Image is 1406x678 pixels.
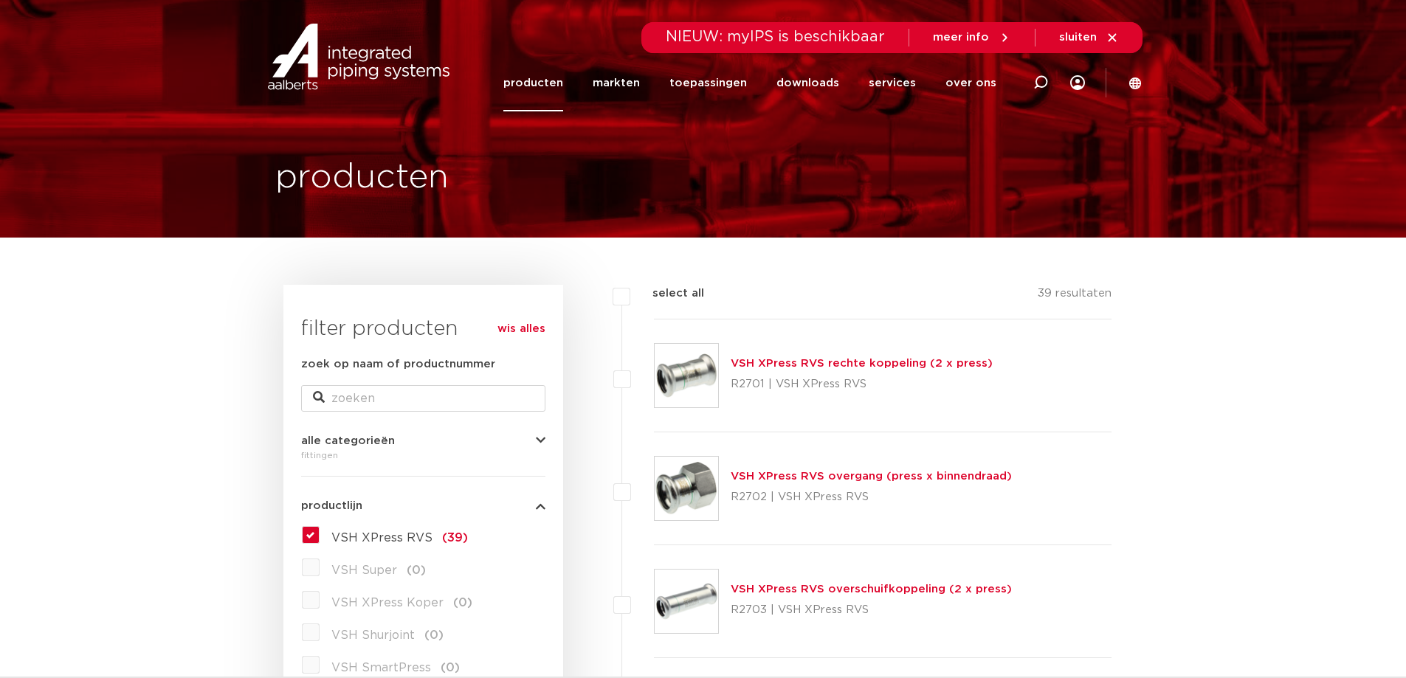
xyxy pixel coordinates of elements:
span: sluiten [1059,32,1097,43]
span: VSH XPress RVS [331,532,433,544]
label: select all [630,285,704,302]
span: (0) [453,597,472,609]
h1: producten [275,154,449,201]
span: meer info [933,32,989,43]
p: 39 resultaten [1038,285,1112,308]
img: Thumbnail for VSH XPress RVS rechte koppeling (2 x press) [655,344,718,407]
img: Thumbnail for VSH XPress RVS overschuifkoppeling (2 x press) [655,570,718,633]
a: VSH XPress RVS overschuifkoppeling (2 x press) [731,584,1012,595]
button: alle categorieën [301,435,545,446]
span: VSH SmartPress [331,662,431,674]
nav: Menu [503,55,996,111]
a: producten [503,55,563,111]
p: R2703 | VSH XPress RVS [731,598,1012,622]
h3: filter producten [301,314,545,344]
input: zoeken [301,385,545,412]
span: VSH Shurjoint [331,629,415,641]
a: sluiten [1059,31,1119,44]
span: VSH XPress Koper [331,597,444,609]
p: R2702 | VSH XPress RVS [731,485,1012,509]
span: (0) [441,662,460,674]
span: (39) [442,532,468,544]
div: fittingen [301,446,545,464]
label: zoek op naam of productnummer [301,356,495,373]
a: wis alles [497,320,545,338]
img: Thumbnail for VSH XPress RVS overgang (press x binnendraad) [655,457,718,520]
span: productlijn [301,500,362,511]
a: toepassingen [669,55,747,111]
span: (0) [424,629,444,641]
button: productlijn [301,500,545,511]
a: downloads [776,55,839,111]
span: (0) [407,564,426,576]
a: over ons [945,55,996,111]
a: VSH XPress RVS rechte koppeling (2 x press) [731,358,993,369]
span: alle categorieën [301,435,395,446]
a: meer info [933,31,1011,44]
p: R2701 | VSH XPress RVS [731,373,993,396]
a: markten [593,55,640,111]
a: services [869,55,916,111]
span: NIEUW: myIPS is beschikbaar [666,30,885,44]
span: VSH Super [331,564,397,576]
a: VSH XPress RVS overgang (press x binnendraad) [731,471,1012,482]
